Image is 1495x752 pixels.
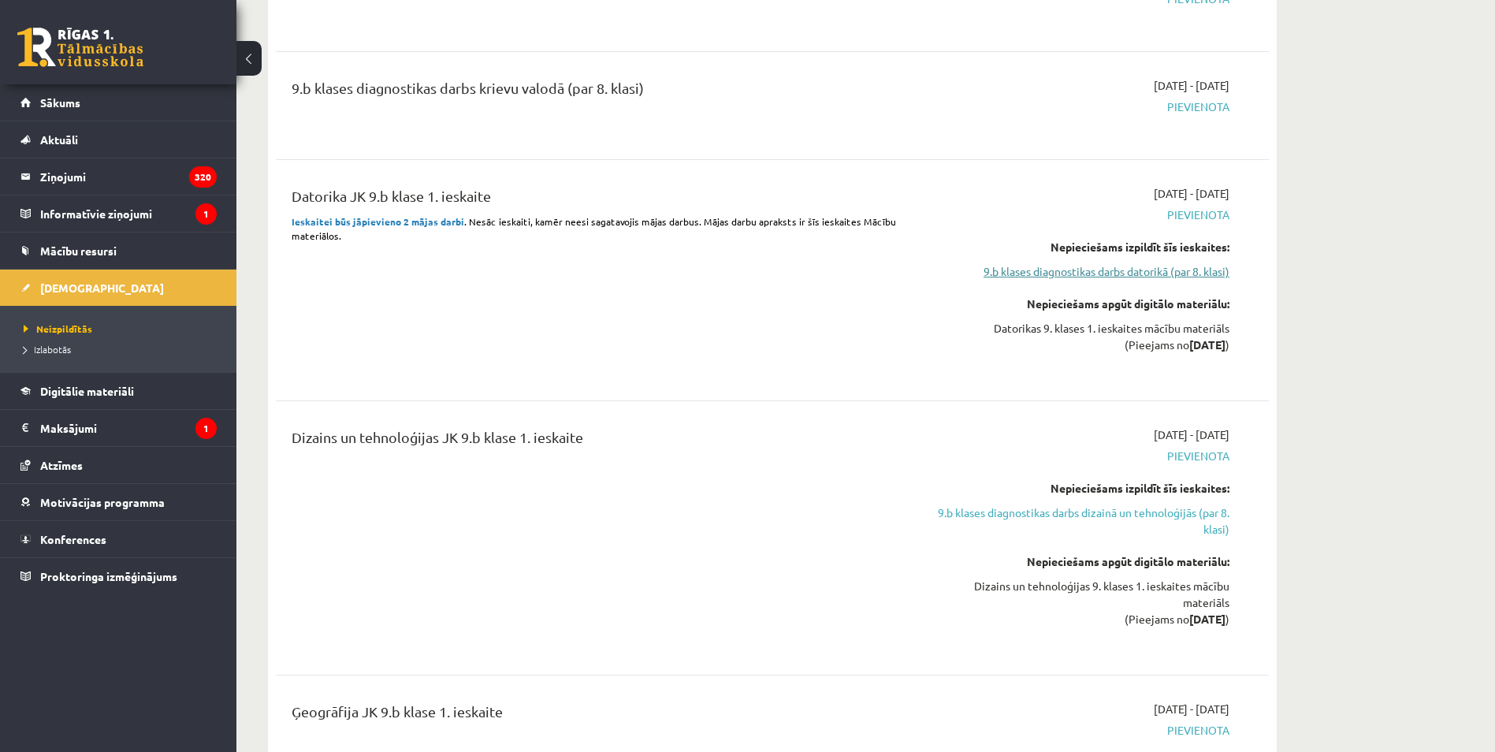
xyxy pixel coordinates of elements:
a: Proktoringa izmēģinājums [20,558,217,594]
i: 1 [195,203,217,225]
legend: Informatīvie ziņojumi [40,195,217,232]
strong: Ieskaitei būs jāpievieno 2 mājas darbi [292,215,464,228]
a: Aktuāli [20,121,217,158]
a: Konferences [20,521,217,557]
span: Aktuāli [40,132,78,147]
a: Motivācijas programma [20,484,217,520]
span: Pievienota [932,207,1229,223]
span: [DATE] - [DATE] [1154,426,1229,443]
span: [DEMOGRAPHIC_DATA] [40,281,164,295]
span: Pievienota [932,448,1229,464]
span: Digitālie materiāli [40,384,134,398]
span: Atzīmes [40,458,83,472]
div: 9.b klases diagnostikas darbs krievu valodā (par 8. klasi) [292,77,909,106]
i: 320 [189,166,217,188]
strong: [DATE] [1189,612,1225,626]
span: Neizpildītās [24,322,92,335]
a: Maksājumi1 [20,410,217,446]
div: Nepieciešams izpildīt šīs ieskaites: [932,480,1229,497]
a: Neizpildītās [24,322,221,336]
legend: Maksājumi [40,410,217,446]
span: Proktoringa izmēģinājums [40,569,177,583]
a: 9.b klases diagnostikas darbs datorikā (par 8. klasi) [932,263,1229,280]
span: Konferences [40,532,106,546]
i: 1 [195,418,217,439]
div: Nepieciešams apgūt digitālo materiālu: [932,296,1229,312]
span: Pievienota [932,722,1229,739]
a: Ziņojumi320 [20,158,217,195]
a: [DEMOGRAPHIC_DATA] [20,270,217,306]
a: Mācību resursi [20,233,217,269]
span: Pievienota [932,99,1229,115]
span: Izlabotās [24,343,71,356]
div: Dizains un tehnoloģijas 9. klases 1. ieskaites mācību materiāls (Pieejams no ) [932,578,1229,627]
strong: [DATE] [1189,337,1225,352]
a: Rīgas 1. Tālmācības vidusskola [17,28,143,67]
div: Dizains un tehnoloģijas JK 9.b klase 1. ieskaite [292,426,909,456]
div: Nepieciešams apgūt digitālo materiālu: [932,553,1229,570]
a: Digitālie materiāli [20,373,217,409]
a: Sākums [20,84,217,121]
div: Datorika JK 9.b klase 1. ieskaite [292,185,909,214]
a: Izlabotās [24,342,221,356]
span: Motivācijas programma [40,495,165,509]
span: . Nesāc ieskaiti, kamēr neesi sagatavojis mājas darbus. Mājas darbu apraksts ir šīs ieskaites Māc... [292,215,896,242]
span: [DATE] - [DATE] [1154,185,1229,202]
span: [DATE] - [DATE] [1154,77,1229,94]
a: 9.b klases diagnostikas darbs dizainā un tehnoloģijās (par 8. klasi) [932,504,1229,538]
div: Nepieciešams izpildīt šīs ieskaites: [932,239,1229,255]
span: Sākums [40,95,80,110]
span: [DATE] - [DATE] [1154,701,1229,717]
a: Informatīvie ziņojumi1 [20,195,217,232]
legend: Ziņojumi [40,158,217,195]
span: Mācību resursi [40,244,117,258]
div: Ģeogrāfija JK 9.b klase 1. ieskaite [292,701,909,730]
a: Atzīmes [20,447,217,483]
div: Datorikas 9. klases 1. ieskaites mācību materiāls (Pieejams no ) [932,320,1229,353]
